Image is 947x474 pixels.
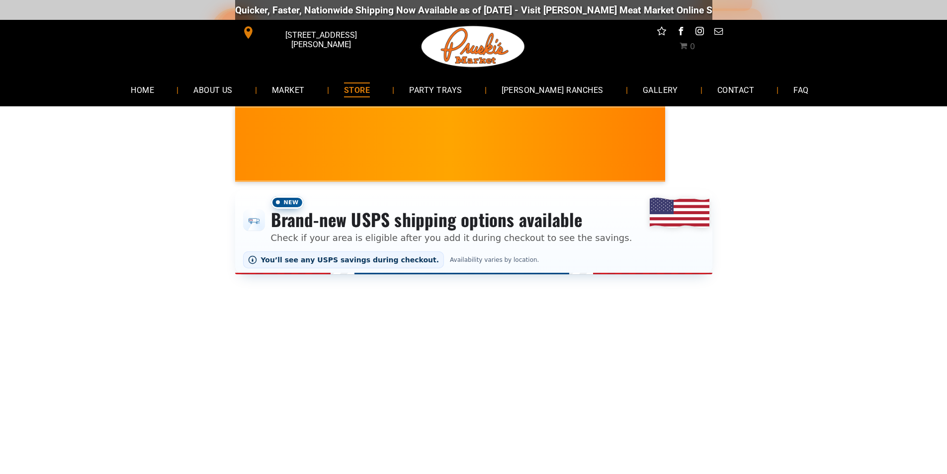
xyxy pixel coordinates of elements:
h3: Brand-new USPS shipping options available [271,209,632,231]
a: FAQ [778,77,823,103]
a: MARKET [257,77,320,103]
p: Check if your area is eligible after you add it during checkout to see the savings. [271,231,632,244]
a: [PERSON_NAME] RANCHES [487,77,618,103]
a: Social network [655,25,668,40]
a: instagram [693,25,706,40]
div: Quicker, Faster, Nationwide Shipping Now Available as of [DATE] - Visit [PERSON_NAME] Meat Market... [235,4,837,16]
a: STORE [329,77,385,103]
a: CONTACT [702,77,769,103]
span: 0 [690,42,695,51]
div: Shipping options announcement [235,190,712,274]
a: PARTY TRAYS [394,77,477,103]
span: Availability varies by location. [448,256,541,263]
span: New [271,196,304,209]
a: [STREET_ADDRESS][PERSON_NAME] [235,25,387,40]
img: Pruski-s+Market+HQ+Logo2-1920w.png [420,20,527,74]
span: You’ll see any USPS savings during checkout. [261,256,439,264]
a: ABOUT US [178,77,248,103]
a: facebook [674,25,687,40]
a: GALLERY [628,77,693,103]
span: [STREET_ADDRESS][PERSON_NAME] [257,25,385,54]
a: HOME [116,77,169,103]
a: email [712,25,725,40]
